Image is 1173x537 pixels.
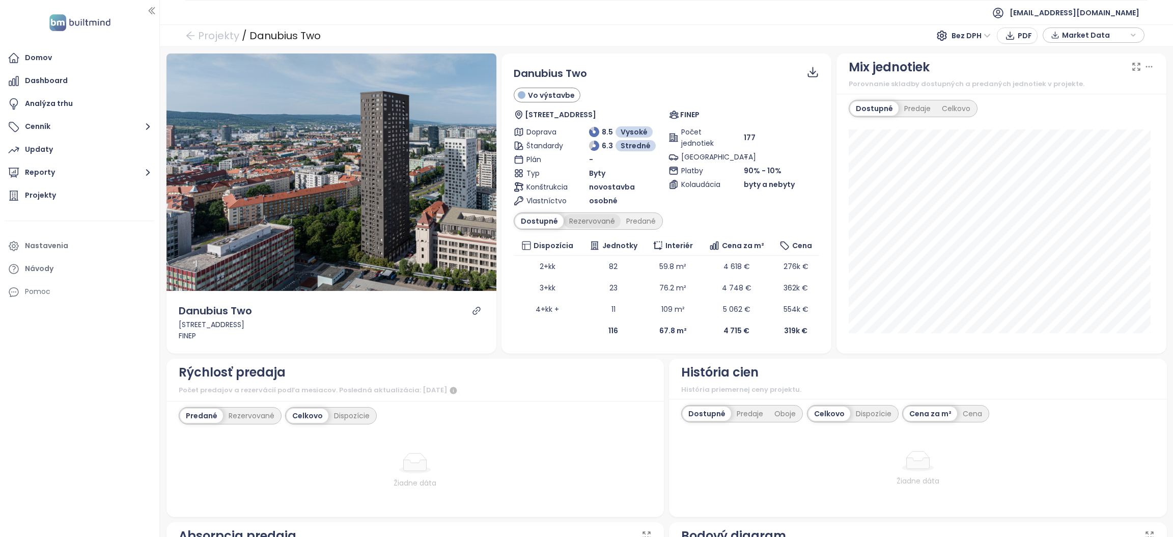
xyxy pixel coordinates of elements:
a: Updaty [5,140,154,160]
div: Pomoc [25,285,50,298]
span: Bez DPH [952,28,991,43]
span: [STREET_ADDRESS] [525,109,596,120]
span: Platby [681,165,719,176]
div: Oboje [769,407,801,421]
div: Predaje [899,101,936,116]
td: 109 m² [646,299,701,320]
a: Dashboard [5,71,154,91]
div: Danubius Two [179,303,252,319]
b: 319k € [784,326,807,336]
div: Porovnanie skladby dostupných a predaných jednotiek v projekte. [849,79,1154,89]
td: 76.2 m² [646,277,701,299]
a: Domov [5,48,154,68]
div: Mix jednotiek [849,58,930,77]
td: 23 [581,277,646,299]
div: Žiadne dáta [711,475,1125,487]
span: 5 062 € [723,304,750,314]
div: Žiadne dáta [208,477,623,489]
div: Predané [621,214,661,228]
span: Vlastníctvo [526,195,564,206]
span: Vo výstavbe [528,90,575,101]
div: Analýza trhu [25,97,73,110]
span: [EMAIL_ADDRESS][DOMAIN_NAME] [1010,1,1139,25]
span: 4 748 € [722,283,751,293]
div: Domov [25,51,52,64]
div: Rýchlosť predaja [179,363,286,382]
span: Stredné [621,140,651,151]
td: 59.8 m² [646,256,701,277]
b: 4 715 € [723,326,749,336]
div: Cena za m² [904,407,957,421]
span: - [589,154,593,165]
span: Cena za m² [722,240,764,251]
span: Kolaudácia [681,179,719,190]
span: 554k € [784,304,808,314]
span: [GEOGRAPHIC_DATA] [681,151,719,163]
div: FINEP [179,330,484,341]
a: Nastavenia [5,236,154,256]
span: 362k € [784,283,808,293]
div: Rezervované [223,409,280,423]
span: 90% - 10% [744,166,781,176]
button: Reporty [5,163,154,183]
div: Cena [957,407,988,421]
div: Dispozície [328,409,375,423]
div: Pomoc [5,282,154,302]
div: button [1048,28,1139,43]
td: 2+kk [514,256,581,277]
span: Štandardy [526,140,564,151]
button: PDF [997,28,1038,44]
span: PDF [1018,30,1032,41]
td: 82 [581,256,646,277]
div: Danubius Two [249,26,321,45]
div: Celkovo [287,409,328,423]
span: Typ [526,168,564,179]
div: Dostupné [850,101,899,116]
div: Návody [25,262,53,275]
div: / [242,26,247,45]
div: [STREET_ADDRESS] [179,319,484,330]
div: História cien [681,363,759,382]
div: Dashboard [25,74,68,87]
span: novostavba [589,181,635,193]
span: Doprava [526,126,564,138]
a: Analýza trhu [5,94,154,114]
span: Počet jednotiek [681,126,719,149]
td: 11 [581,299,646,320]
span: Jednotky [602,240,637,251]
div: Dostupné [515,214,564,228]
span: 4 618 € [723,261,750,272]
div: Dostupné [683,407,731,421]
span: Market Data [1062,28,1128,43]
div: Updaty [25,143,53,156]
span: Byty [589,168,605,179]
td: 3+kk [514,277,581,299]
span: 6.3 [602,140,613,151]
img: logo [46,12,114,33]
div: Celkovo [808,407,850,421]
span: 8.5 [602,126,613,138]
span: Vysoké [621,126,648,138]
div: Predaje [731,407,769,421]
a: arrow-left Projekty [185,26,239,45]
b: 67.8 m² [659,326,687,336]
span: Konštrukcia [526,181,564,193]
span: - [744,152,748,162]
div: Rezervované [564,214,621,228]
span: 177 [744,132,756,143]
td: 4+kk + [514,299,581,320]
span: arrow-left [185,31,195,41]
span: FINEP [680,109,700,120]
div: Počet predajov a rezervácií podľa mesiacov. Posledná aktualizácia: [DATE] [179,385,652,397]
div: História priemernej ceny projektu. [681,385,1155,395]
div: Dispozície [850,407,897,421]
span: Plán [526,154,564,165]
div: Predané [180,409,223,423]
a: link [472,306,481,315]
span: byty a nebyty [744,179,795,190]
span: 276k € [784,261,808,272]
div: Nastavenia [25,239,68,252]
span: Dispozícia [534,240,573,251]
b: 116 [608,326,618,336]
